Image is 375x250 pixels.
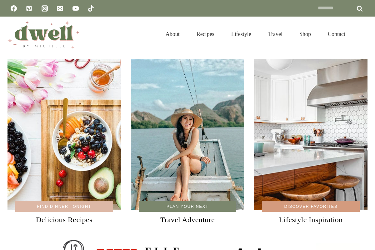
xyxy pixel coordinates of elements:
nav: Primary Navigation [157,23,354,45]
a: Recipes [188,23,223,45]
a: About [157,23,188,45]
button: View Search Form [357,29,367,39]
a: Lifestyle [223,23,260,45]
a: Contact [319,23,354,45]
a: Facebook [7,2,20,15]
a: Instagram [38,2,51,15]
a: Shop [291,23,319,45]
a: Travel [260,23,291,45]
a: Pinterest [23,2,35,15]
a: YouTube [69,2,82,15]
a: Email [54,2,66,15]
a: TikTok [85,2,97,15]
img: DWELL by michelle [7,20,79,48]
